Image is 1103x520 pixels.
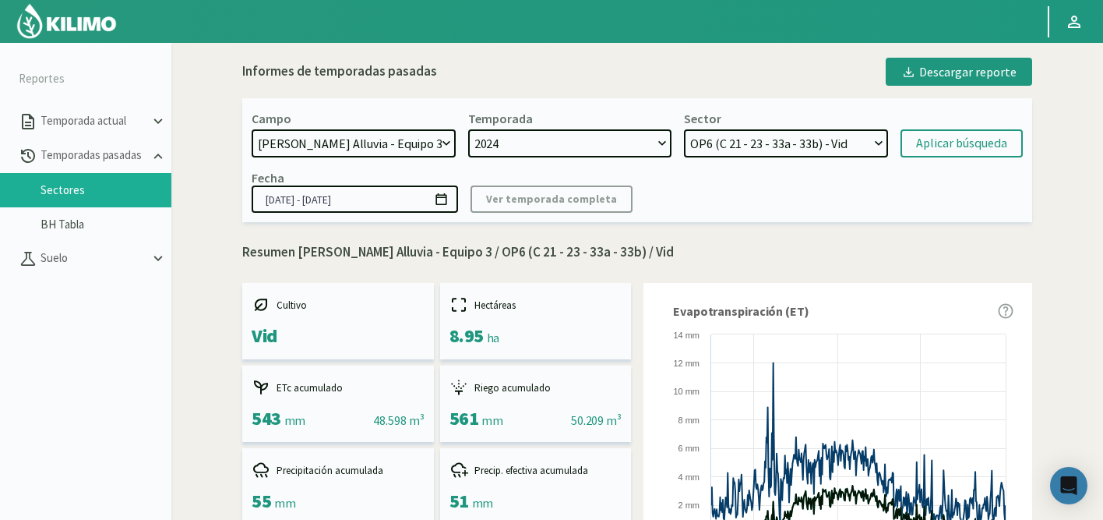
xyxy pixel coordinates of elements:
[449,461,622,479] div: Precip. efectiva acumulada
[41,183,171,197] a: Sectores
[481,412,502,428] span: mm
[673,302,809,320] span: Evapotranspiración (ET)
[886,58,1032,86] button: Descargar reporte
[1050,467,1087,504] div: Open Intercom Messenger
[440,366,632,442] kil-mini-card: report-summary-cards.ACCUMULATED_IRRIGATION
[678,501,700,510] text: 2 mm
[449,378,622,397] div: Riego acumulado
[242,366,434,442] kil-mini-card: report-summary-cards.ACCUMULATED_ETC
[449,295,622,314] div: Hectáreas
[916,134,1007,153] div: Aplicar búsqueda
[252,111,291,126] div: Campo
[41,218,171,232] a: BH Tabla
[449,489,469,513] span: 51
[37,147,150,164] p: Temporadas pasadas
[274,495,295,511] span: mm
[252,186,458,213] input: dd/mm/yyyy - dd/mm/yyyy
[468,111,533,126] div: Temporada
[472,495,493,511] span: mm
[252,489,271,513] span: 55
[284,412,305,428] span: mm
[901,62,1017,81] div: Descargar reporte
[252,295,425,314] div: Cultivo
[37,112,150,130] p: Temporada actual
[440,283,632,359] kil-mini-card: report-summary-cards.HECTARES
[678,472,700,482] text: 4 mm
[673,359,700,368] text: 12 mm
[487,330,499,345] span: ha
[252,378,425,397] div: ETc acumulado
[373,411,424,430] div: 48.598 m³
[252,324,277,348] span: Vid
[252,406,281,430] span: 543
[449,324,484,348] span: 8.95
[242,283,434,359] kil-mini-card: report-summary-cards.CROP
[684,111,721,126] div: Sector
[900,129,1023,157] button: Aplicar búsqueda
[37,249,150,267] p: Suelo
[16,2,118,40] img: Kilimo
[242,62,437,82] div: Informes de temporadas pasadas
[571,411,622,430] div: 50.209 m³
[678,444,700,453] text: 6 mm
[678,416,700,425] text: 8 mm
[673,331,700,340] text: 14 mm
[673,387,700,396] text: 10 mm
[242,242,1032,263] p: Resumen [PERSON_NAME] Alluvia - Equipo 3 / OP6 (C 21 - 23 - 33a - 33b) / Vid
[449,406,479,430] span: 561
[252,461,425,479] div: Precipitación acumulada
[252,170,284,186] div: Fecha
